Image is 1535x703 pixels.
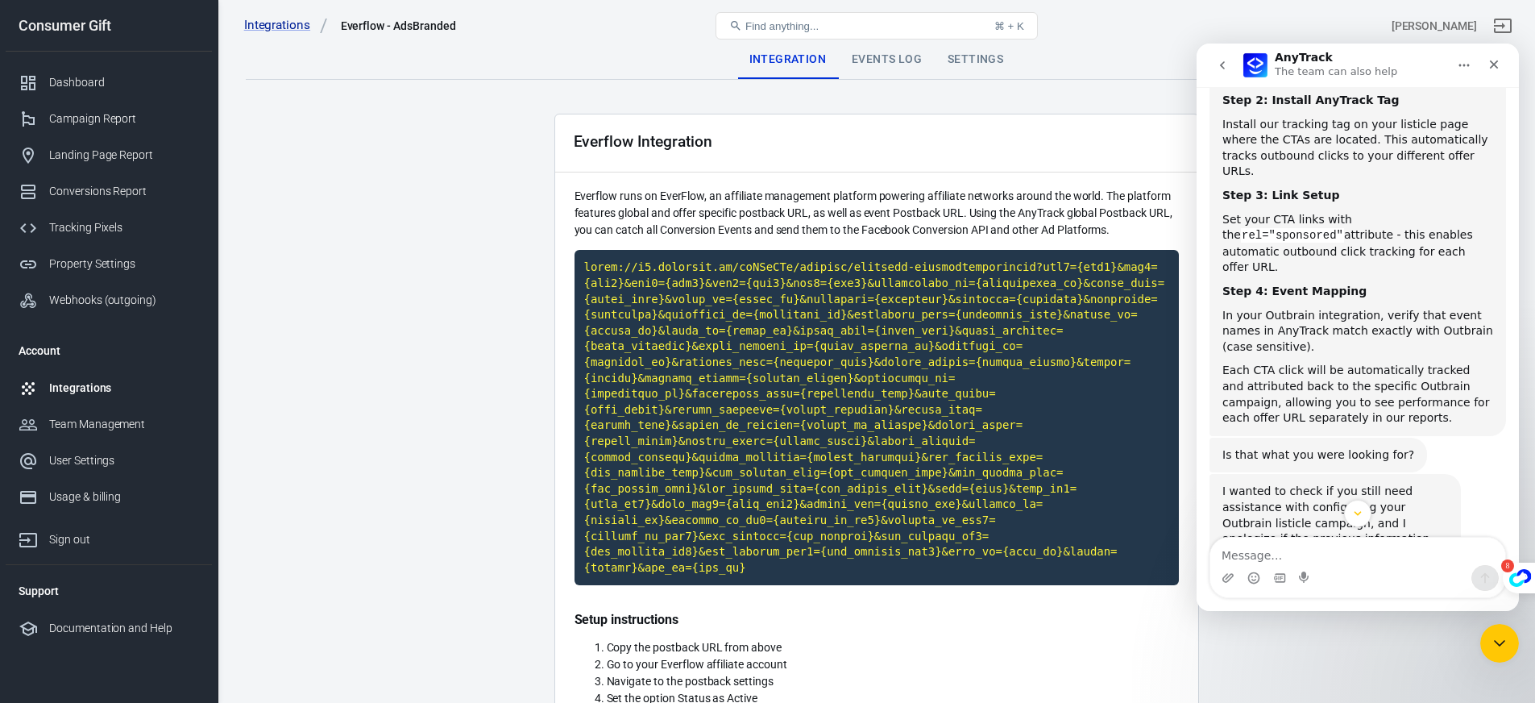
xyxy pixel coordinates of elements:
a: Integrations [6,370,212,406]
a: Dashboard [6,64,212,101]
iframe: Intercom live chat [1197,44,1519,611]
div: I wanted to check if you still need assistance with configuring your Outbrain listicle campaign, ... [13,431,264,624]
div: Conversions Report [49,183,199,200]
div: AnyTrack says… [13,394,309,431]
div: I wanted to check if you still need assistance with configuring your Outbrain listicle campaign, ... [26,440,251,614]
button: Send a message… [275,522,302,547]
div: Settings [935,40,1016,79]
li: Account [6,331,212,370]
div: Documentation and Help [49,620,199,637]
iframe: Intercom live chat [1480,624,1519,663]
div: User Settings [49,452,199,469]
div: Is that what you were looking for? [26,404,218,420]
div: Integration [736,40,839,79]
button: Scroll to bottom [147,456,175,484]
div: Account id: juSFbWAb [1392,18,1477,35]
li: Go to your Everflow affiliate account [607,656,1179,673]
li: Navigate to the postback settings [607,673,1179,690]
div: Usage & billing [49,489,199,505]
a: Landing Page Report [6,137,212,173]
button: Start recording [102,528,115,541]
p: Everflow runs on EverFlow, an affiliate management platform powering affiliate networks around th... [575,188,1179,239]
a: Campaign Report [6,101,212,137]
div: Everflow - AdsBranded [341,18,456,34]
div: Webhooks (outgoing) [49,292,199,309]
div: Dashboard [49,74,199,91]
div: ⌘ + K [994,20,1024,32]
div: Install our tracking tag on your listicle page where the CTAs are located. This automatically tra... [26,73,297,136]
div: In your Outbrain integration, verify that event names in AnyTrack match exactly with Outbrain (ca... [26,264,297,312]
li: Copy the postback URL from above [607,639,1179,656]
h4: Setup instructions [575,611,1179,628]
a: Usage & billing [6,479,212,515]
div: Consumer Gift [6,19,212,33]
code: Click to copy [575,250,1179,585]
a: Sign out [1483,6,1522,45]
a: Tracking Pixels [6,210,212,246]
b: Step 2: Install AnyTrack Tag [26,50,203,63]
div: Each CTA click will be automatically tracked and attributed back to the specific Outbrain campaig... [26,319,297,382]
textarea: Message… [14,494,309,522]
div: AnyTrack says… [13,431,309,637]
div: Tracking Pixels [49,219,199,236]
a: Sign out [6,515,212,558]
code: rel="sponsored" [44,185,147,199]
b: Step 4: Event Mapping [26,241,170,254]
div: Everflow Integration [574,133,712,150]
div: Property Settings [49,256,199,272]
b: Step 3: Link Setup [26,145,143,158]
div: Campaign Report [49,110,199,127]
a: Team Management [6,406,212,443]
span: Find anything... [745,20,819,32]
div: Set your CTA links with the attribute - this enables automatic outbound click tracking for each o... [26,168,297,232]
div: Sign out [49,531,199,548]
div: Events Log [839,40,935,79]
div: Team Management [49,416,199,433]
button: Find anything...⌘ + K [716,12,1038,40]
button: Emoji picker [51,528,64,541]
li: Support [6,572,212,610]
a: Property Settings [6,246,212,282]
a: Conversions Report [6,173,212,210]
div: Integrations [49,380,199,397]
button: Upload attachment [25,528,38,541]
div: Is that what you were looking for? [13,394,230,430]
button: Gif picker [77,528,89,541]
a: Webhooks (outgoing) [6,282,212,318]
a: Integrations [244,17,328,34]
div: Landing Page Report [49,147,199,164]
a: User Settings [6,443,212,479]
